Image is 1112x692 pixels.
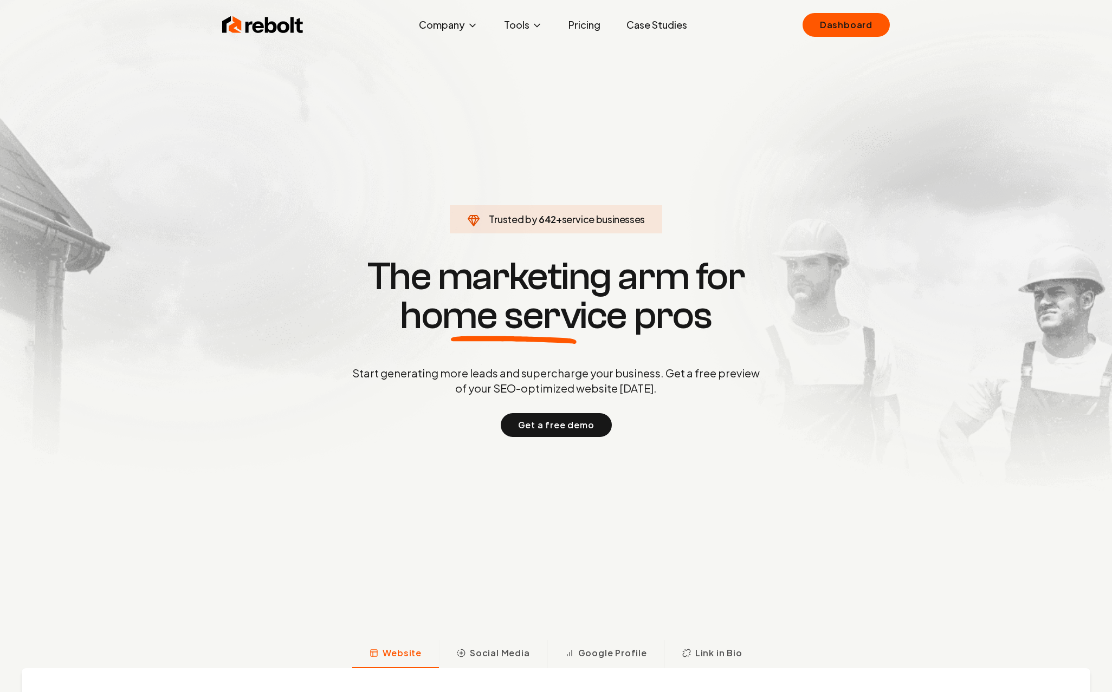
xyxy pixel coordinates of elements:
[383,647,422,660] span: Website
[562,213,645,225] span: service businesses
[560,14,609,36] a: Pricing
[539,212,556,227] span: 642
[410,14,487,36] button: Company
[618,14,696,36] a: Case Studies
[578,647,647,660] span: Google Profile
[352,640,439,668] button: Website
[439,640,547,668] button: Social Media
[222,14,303,36] img: Rebolt Logo
[350,365,762,396] p: Start generating more leads and supercharge your business. Get a free preview of your SEO-optimiz...
[501,413,612,437] button: Get a free demo
[547,640,664,668] button: Google Profile
[695,647,742,660] span: Link in Bio
[495,14,551,36] button: Tools
[400,296,627,335] span: home service
[470,647,530,660] span: Social Media
[489,213,537,225] span: Trusted by
[803,13,890,37] a: Dashboard
[556,213,562,225] span: +
[664,640,760,668] button: Link in Bio
[296,257,816,335] h1: The marketing arm for pros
